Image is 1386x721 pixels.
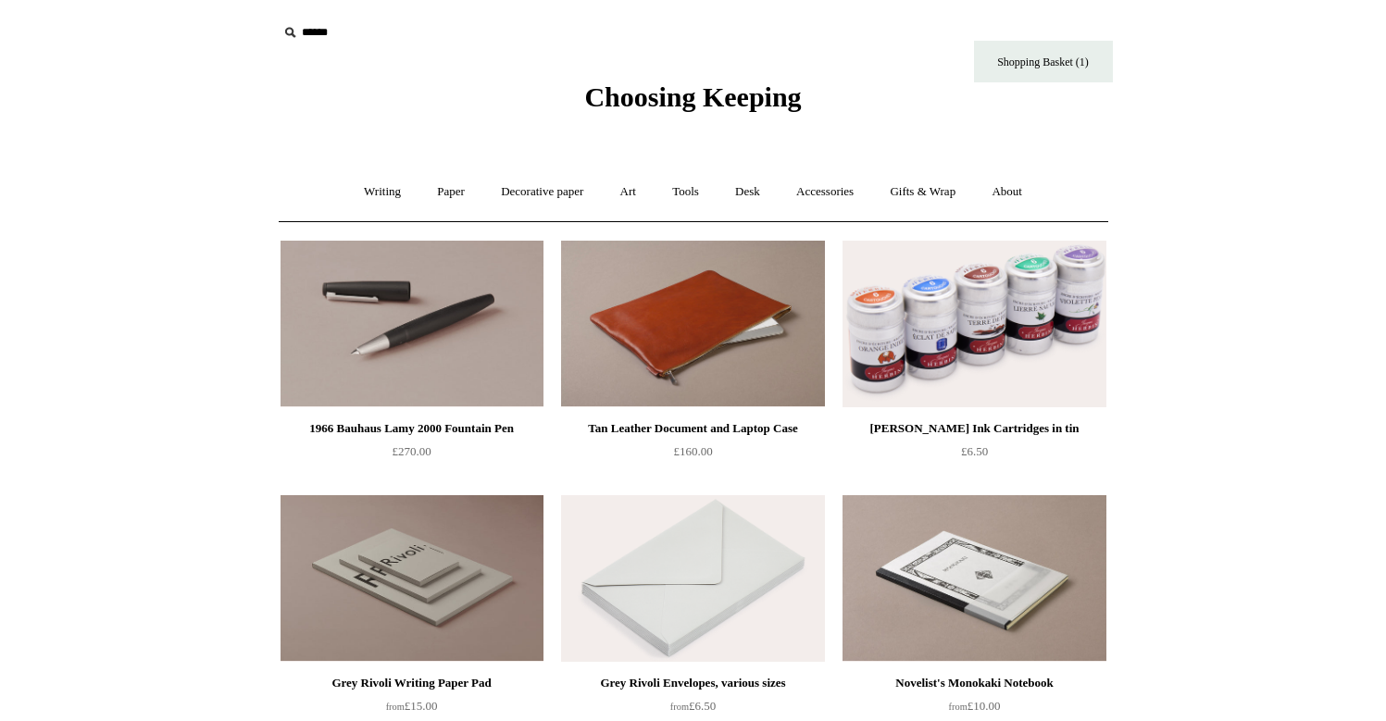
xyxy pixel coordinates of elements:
a: Grey Rivoli Writing Paper Pad Grey Rivoli Writing Paper Pad [281,495,543,662]
span: £160.00 [673,444,712,458]
img: Grey Rivoli Writing Paper Pad [281,495,543,662]
a: Decorative paper [484,168,600,217]
a: Tools [656,168,716,217]
span: Choosing Keeping [584,81,801,112]
span: £6.50 [961,444,988,458]
div: Novelist's Monokaki Notebook [847,672,1101,694]
a: Tan Leather Document and Laptop Case £160.00 [561,417,824,493]
img: J. Herbin Ink Cartridges in tin [843,241,1105,407]
a: 1966 Bauhaus Lamy 2000 Fountain Pen £270.00 [281,417,543,493]
a: Desk [718,168,777,217]
img: Tan Leather Document and Laptop Case [561,241,824,407]
a: Paper [420,168,481,217]
span: from [670,702,689,712]
a: J. Herbin Ink Cartridges in tin J. Herbin Ink Cartridges in tin [843,241,1105,407]
a: 1966 Bauhaus Lamy 2000 Fountain Pen 1966 Bauhaus Lamy 2000 Fountain Pen [281,241,543,407]
span: £270.00 [392,444,431,458]
a: Tan Leather Document and Laptop Case Tan Leather Document and Laptop Case [561,241,824,407]
img: Grey Rivoli Envelopes, various sizes [561,495,824,662]
span: from [949,702,968,712]
a: Accessories [780,168,870,217]
span: £10.00 [949,699,1001,713]
a: Art [604,168,653,217]
div: 1966 Bauhaus Lamy 2000 Fountain Pen [285,417,539,440]
div: Tan Leather Document and Laptop Case [566,417,819,440]
div: Grey Rivoli Envelopes, various sizes [566,672,819,694]
a: Gifts & Wrap [873,168,972,217]
div: Grey Rivoli Writing Paper Pad [285,672,539,694]
span: £6.50 [670,699,716,713]
a: Choosing Keeping [584,96,801,109]
img: 1966 Bauhaus Lamy 2000 Fountain Pen [281,241,543,407]
a: Shopping Basket (1) [974,41,1113,82]
span: £15.00 [386,699,438,713]
a: Writing [347,168,418,217]
span: from [386,702,405,712]
div: [PERSON_NAME] Ink Cartridges in tin [847,417,1101,440]
a: Novelist's Monokaki Notebook Novelist's Monokaki Notebook [843,495,1105,662]
a: About [975,168,1039,217]
a: [PERSON_NAME] Ink Cartridges in tin £6.50 [843,417,1105,493]
img: Novelist's Monokaki Notebook [843,495,1105,662]
a: Grey Rivoli Envelopes, various sizes Grey Rivoli Envelopes, various sizes [561,495,824,662]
